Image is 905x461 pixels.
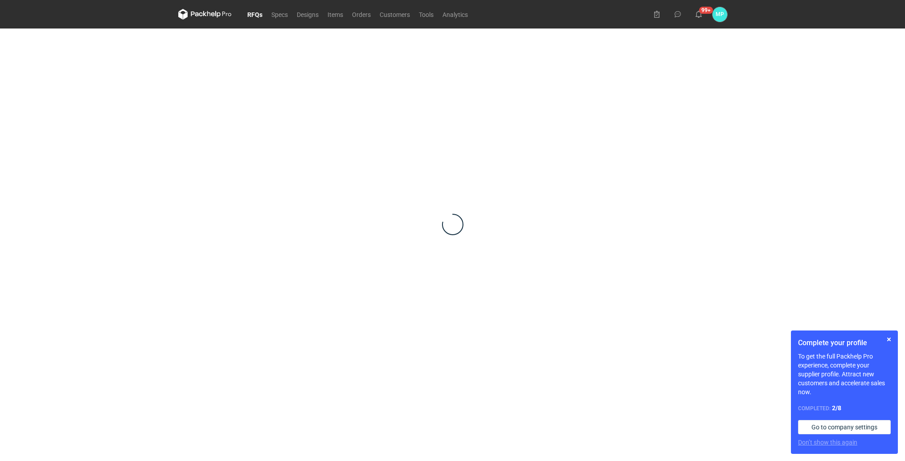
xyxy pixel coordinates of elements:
[692,7,706,21] button: 99+
[243,9,267,20] a: RFQs
[798,404,891,413] div: Completed:
[267,9,292,20] a: Specs
[292,9,323,20] a: Designs
[414,9,438,20] a: Tools
[798,338,891,348] h1: Complete your profile
[798,352,891,396] p: To get the full Packhelp Pro experience, complete your supplier profile. Attract new customers an...
[323,9,348,20] a: Items
[713,7,727,22] div: Martyna Paroń
[798,420,891,434] a: Go to company settings
[438,9,472,20] a: Analytics
[832,404,841,412] strong: 2 / 8
[348,9,375,20] a: Orders
[798,438,857,447] button: Don’t show this again
[713,7,727,22] button: MP
[375,9,414,20] a: Customers
[178,9,232,20] svg: Packhelp Pro
[884,334,894,345] button: Skip for now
